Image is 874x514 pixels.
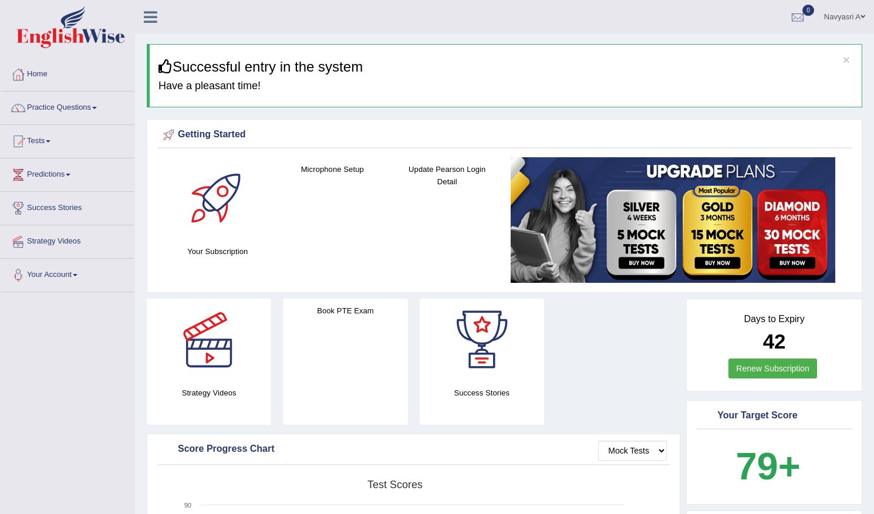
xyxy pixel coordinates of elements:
[396,163,499,188] h4: Update Pearson Login Detail
[1,192,134,221] a: Success Stories
[281,163,384,175] h4: Microphone Setup
[1,225,134,255] a: Strategy Videos
[420,387,544,399] h4: Success Stories
[763,330,786,353] b: 42
[158,80,853,92] h4: Have a pleasant time!
[158,59,853,75] h3: Successful entry in the system
[1,158,134,188] a: Predictions
[166,245,269,258] h4: Your Subscription
[160,126,849,144] div: Getting Started
[1,259,134,288] a: Your Account
[1,58,134,87] a: Home
[1,92,134,121] a: Practice Questions
[367,479,423,491] tspan: Test scores
[184,502,191,509] text: 90
[147,387,271,399] h4: Strategy Videos
[700,407,849,425] div: Your Target Score
[735,445,800,488] b: 79+
[700,314,849,324] h4: Days to Expiry
[843,53,850,66] button: ×
[728,359,817,378] a: Renew Subscription
[802,5,814,16] span: 0
[1,125,134,154] a: Tests
[511,157,835,283] img: small5.jpg
[160,441,667,458] div: Score Progress Chart
[283,305,407,317] h4: Book PTE Exam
